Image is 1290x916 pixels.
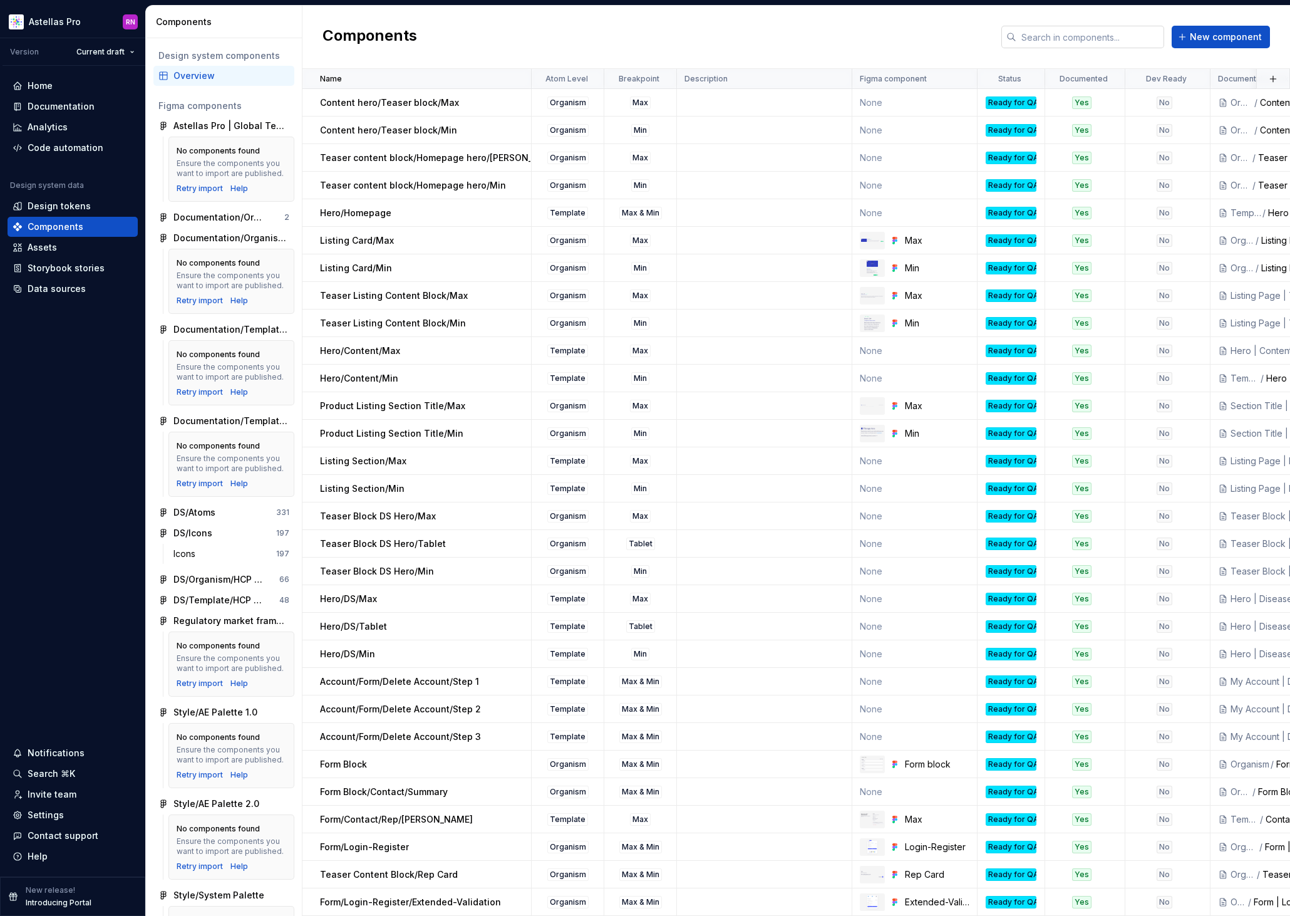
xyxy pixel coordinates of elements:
div: Yes [1072,482,1091,495]
div: Yes [1072,593,1091,605]
div: Yes [1072,400,1091,412]
div: Help [230,861,248,872]
div: Version [10,47,39,57]
div: 331 [276,507,289,518]
div: / [1251,152,1258,164]
p: New release! [26,885,75,895]
td: None [852,447,978,475]
div: Ready for QA [986,207,1036,219]
div: Max [630,234,651,247]
div: Documentation/Template/HCP Portal 2 [173,415,289,427]
div: Retry import [177,861,223,872]
div: Ready for QA [986,262,1036,274]
img: Max [861,239,884,242]
a: Design tokens [8,196,138,216]
div: RN [126,17,135,27]
div: Ensure the components you want to import are published. [177,271,286,291]
p: Atom Level [545,74,588,84]
button: Retry import [177,296,223,306]
a: Help [230,770,248,780]
div: / [1251,179,1258,192]
div: Ensure the components you want to import are published. [177,362,286,382]
td: None [852,530,978,558]
div: Ready for QA [986,593,1036,605]
div: Template [547,345,588,357]
div: Design system components [158,49,289,62]
p: Teaser content block/Homepage hero/[PERSON_NAME] [320,152,561,164]
td: None [852,475,978,502]
a: Help [230,479,248,489]
a: Home [8,76,138,96]
a: DS/Atoms331 [153,502,294,523]
div: Style/System Palette [173,889,264,902]
div: Yes [1072,510,1091,523]
button: Retry import [177,679,223,689]
div: Code automation [28,142,103,154]
div: Help [230,387,248,397]
div: Min [631,372,649,385]
div: Ready for QA [986,565,1036,578]
a: Invite team [8,784,138,804]
div: Yes [1072,96,1091,109]
img: Min [864,316,880,331]
p: Listing Section/Max [320,455,406,467]
a: DS/Organism/HCP Portal66 [153,570,294,590]
a: Documentation/Organism/HCP Portal2 [153,207,294,227]
a: Storybook stories [8,258,138,278]
div: Organism [547,124,589,137]
a: Regulatory market framework [153,611,294,631]
p: Listing Card/Min [320,262,392,274]
div: Ensure the components you want to import are published. [177,454,286,474]
div: Yes [1072,152,1091,164]
td: None [852,117,978,144]
div: Astellas Pro | Global Template [173,120,289,132]
div: Assets [28,241,57,254]
div: No [1157,400,1172,412]
div: Documentation/Template/HCP Portal [173,323,289,336]
div: Documentation [28,100,95,113]
p: Hero/Content/Max [320,345,400,357]
div: Organism [547,538,589,550]
div: Min [631,482,649,495]
a: Style/AE Palette 2.0 [153,794,294,814]
p: Teaser Block DS Hero/Max [320,510,436,523]
div: Organism [547,262,589,274]
div: Max [905,289,969,302]
input: Search in components... [1016,26,1164,48]
div: Analytics [28,121,68,133]
button: Retry import [177,770,223,780]
div: Help [28,850,48,863]
div: Data sources [28,283,86,295]
button: Retry import [177,184,223,194]
div: Max [630,96,651,109]
div: Ready for QA [986,400,1036,412]
a: Icons197 [168,544,294,564]
div: No [1157,482,1172,495]
div: Min [631,317,649,330]
div: Min [631,179,649,192]
div: Yes [1072,124,1091,137]
a: Astellas Pro | Global Template [153,116,294,136]
button: Current draft [71,43,140,61]
div: Organism [1231,124,1253,137]
div: 2 [284,212,289,222]
a: Settings [8,805,138,825]
a: Code automation [8,138,138,158]
div: No [1157,207,1172,219]
p: Hero/Content/Min [320,372,398,385]
td: None [852,365,978,392]
button: New component [1172,26,1270,48]
div: Max [905,234,969,247]
div: Max [630,152,651,164]
div: DS/Atoms [173,506,215,519]
div: Ready for QA [986,345,1036,357]
div: Ready for QA [986,510,1036,523]
a: Analytics [8,117,138,137]
button: Notifications [8,743,138,763]
div: Min [631,565,649,578]
div: No [1157,510,1172,523]
div: Organism [547,96,589,109]
div: No components found [177,146,260,156]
